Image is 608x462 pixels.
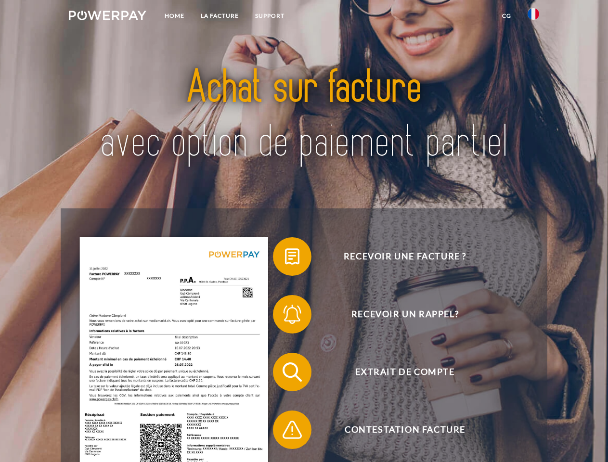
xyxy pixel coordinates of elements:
[193,7,247,25] a: LA FACTURE
[273,295,523,334] button: Recevoir un rappel?
[92,46,516,184] img: title-powerpay_fr.svg
[280,244,304,269] img: qb_bill.svg
[273,237,523,276] button: Recevoir une facture ?
[528,8,539,20] img: fr
[287,237,523,276] span: Recevoir une facture ?
[156,7,193,25] a: Home
[287,295,523,334] span: Recevoir un rappel?
[273,411,523,449] button: Contestation Facture
[287,353,523,391] span: Extrait de compte
[287,411,523,449] span: Contestation Facture
[280,302,304,326] img: qb_bell.svg
[69,11,146,20] img: logo-powerpay-white.svg
[273,353,523,391] button: Extrait de compte
[247,7,293,25] a: Support
[494,7,519,25] a: CG
[280,418,304,442] img: qb_warning.svg
[280,360,304,384] img: qb_search.svg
